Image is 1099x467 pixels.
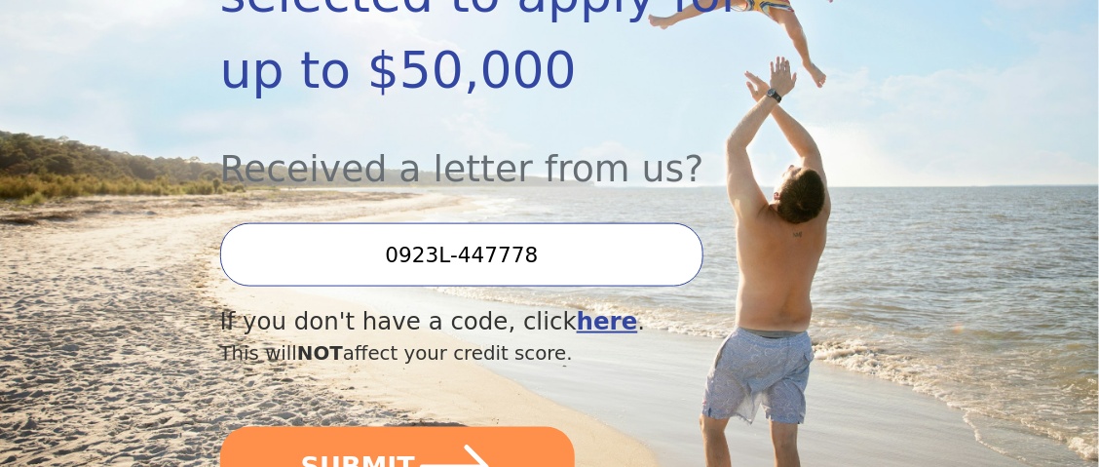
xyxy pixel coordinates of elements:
div: This will affect your credit score. [220,339,780,369]
a: here [577,307,638,335]
div: If you don't have a code, click . [220,304,780,340]
input: Enter your Offer Code: [220,223,704,287]
span: NOT [297,342,343,365]
div: Received a letter from us? [220,108,780,197]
